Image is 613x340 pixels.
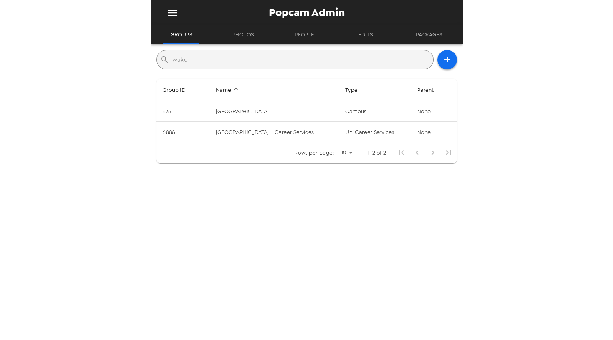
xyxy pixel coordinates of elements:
[339,101,411,122] td: campus
[156,101,210,122] td: 525
[337,147,355,158] div: 10
[210,122,339,142] td: [GEOGRAPHIC_DATA] - Career Services
[294,149,334,157] p: Rows per page:
[210,101,339,122] td: [GEOGRAPHIC_DATA]
[348,25,383,44] button: Edits
[216,85,241,94] span: Sort
[368,149,386,157] p: 1–2 of 2
[417,85,444,94] span: Cannot sort by this property
[345,85,368,94] span: Sort
[163,25,199,44] button: Groups
[269,7,345,18] span: Popcam Admin
[163,85,195,94] span: Sort
[409,25,450,44] button: Packages
[156,122,210,142] td: 6886
[411,122,457,142] td: None
[225,25,261,44] button: Photos
[172,53,430,66] input: Find a group
[411,101,457,122] td: None
[339,122,411,142] td: uni career services
[287,25,322,44] button: People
